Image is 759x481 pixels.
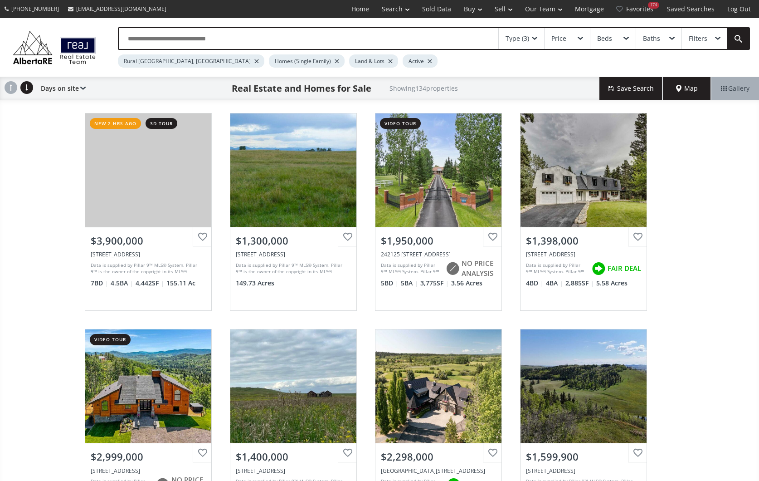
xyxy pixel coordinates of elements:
img: rating icon [443,260,462,278]
div: Data is supplied by Pillar 9™ MLS® System. Pillar 9™ is the owner of the copyright in its MLS® Sy... [91,262,204,275]
div: Beds [597,35,612,42]
div: $1,398,000 [526,234,641,248]
span: 5.58 Acres [596,279,628,288]
div: $1,599,900 [526,450,641,464]
div: $2,999,000 [91,450,206,464]
div: 272001 272 Street West, Rural Foothills County, AB T0L 1K0 [91,250,206,258]
div: Map [663,77,711,100]
div: Rural [GEOGRAPHIC_DATA], [GEOGRAPHIC_DATA] [118,54,264,68]
img: rating icon [589,260,608,278]
span: 4 BA [546,279,563,288]
div: 192215 146 Avenue West, Rural Foothills County, AB T0L 1W2 [381,467,496,475]
span: 7 BD [91,279,108,288]
a: new 2 hrs ago3d tour$3,900,000[STREET_ADDRESS]Data is supplied by Pillar 9™ MLS® System. Pillar 9... [76,104,221,320]
span: 5 BD [381,279,399,288]
div: Data is supplied by Pillar 9™ MLS® System. Pillar 9™ is the owner of the copyright in its MLS® Sy... [381,262,441,275]
div: 242125 8 Street East, Rural Foothills County, AB T1S 3L2 [381,250,496,258]
div: $2,298,000 [381,450,496,464]
div: 402 Avenue West, Rural Foothills County, AB T1S 2E4 [236,467,351,475]
span: FAIR DEAL [608,264,641,273]
div: Days on site [36,77,86,100]
div: $1,400,000 [236,450,351,464]
span: [PHONE_NUMBER] [11,5,59,13]
a: $1,398,000[STREET_ADDRESS]Data is supplied by Pillar 9™ MLS® System. Pillar 9™ is the owner of th... [511,104,656,320]
div: Active [403,54,438,68]
div: 130 Acres Plummers Road West, Rural Foothills County, AB T0L1K0 [526,467,641,475]
span: 155.11 Ac [166,279,195,288]
span: 149.73 Acres [236,279,274,288]
div: $3,900,000 [91,234,206,248]
span: 3.56 Acres [451,279,482,288]
div: Price [551,35,566,42]
span: 3,775 SF [420,279,449,288]
span: 5 BA [401,279,418,288]
span: [EMAIL_ADDRESS][DOMAIN_NAME] [76,5,166,13]
div: 206056 Highway 762, Rural Foothills County, AB T0L 0K0 [526,250,641,258]
a: $1,300,000[STREET_ADDRESS]Data is supplied by Pillar 9™ MLS® System. Pillar 9™ is the owner of th... [221,104,366,320]
div: Type (3) [506,35,529,42]
span: Map [676,84,698,93]
h1: Real Estate and Homes for Sale [232,82,371,95]
span: 4,442 SF [136,279,164,288]
span: 2,885 SF [565,279,594,288]
span: 4.5 BA [111,279,133,288]
div: $1,950,000 [381,234,496,248]
span: Gallery [721,84,749,93]
div: Land & Lots [349,54,398,68]
h2: Showing 134 properties [389,85,458,92]
div: Data is supplied by Pillar 9™ MLS® System. Pillar 9™ is the owner of the copyright in its MLS® Sy... [236,262,349,275]
div: $1,300,000 [236,234,351,248]
div: 530 Avenue West, Rural Foothills County, AB T0L 1H0 [236,250,351,258]
button: Save Search [599,77,663,100]
div: Baths [643,35,660,42]
span: 4 BD [526,279,544,288]
div: Data is supplied by Pillar 9™ MLS® System. Pillar 9™ is the owner of the copyright in its MLS® Sy... [526,262,587,275]
img: Logo [9,29,100,66]
span: NO PRICE ANALYSIS [462,259,496,278]
a: video tour$1,950,000242125 [STREET_ADDRESS]Data is supplied by Pillar 9™ MLS® System. Pillar 9™ i... [366,104,511,320]
div: 368191 184 Avenue West #400, Rural Foothills County, AB T0L 1K0 [91,467,206,475]
div: Homes (Single Family) [269,54,345,68]
div: 174 [648,2,659,9]
div: Gallery [711,77,759,100]
div: Filters [689,35,707,42]
a: [EMAIL_ADDRESS][DOMAIN_NAME] [63,0,171,17]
